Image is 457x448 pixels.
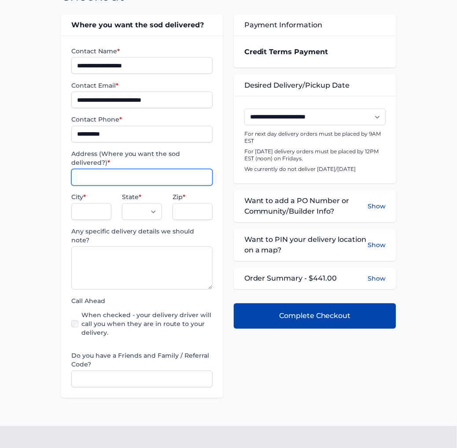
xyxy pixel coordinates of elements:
div: Where you want the sod delivered? [61,15,223,36]
div: Payment Information [234,15,396,36]
label: Contact Phone [71,115,213,124]
label: State [122,193,162,202]
span: Want to add a PO Number or Community/Builder Info? [244,196,368,217]
button: Show [368,196,386,217]
label: Any specific delivery details we should note? [71,227,213,245]
strong: Credit Terms Payment [244,48,328,56]
span: Complete Checkout [279,311,351,322]
span: Want to PIN your delivery location on a map? [244,235,368,256]
label: Contact Name [71,47,213,56]
label: Zip [173,193,213,202]
label: When checked - your delivery driver will call you when they are in route to your delivery. [82,311,213,337]
div: Desired Delivery/Pickup Date [234,75,396,96]
label: Do you have a Friends and Family / Referral Code? [71,352,213,369]
p: We currently do not deliver [DATE]/[DATE] [244,166,386,173]
button: Complete Checkout [234,304,396,329]
label: Call Ahead [71,297,213,306]
label: City [71,193,111,202]
button: Show [368,235,386,256]
label: Contact Email [71,81,213,90]
p: For [DATE] delivery orders must be placed by 12PM EST (noon) on Fridays. [244,148,386,163]
p: For next day delivery orders must be placed by 9AM EST [244,131,386,145]
label: Address (Where you want the sod delivered?) [71,150,213,167]
button: Show [368,274,386,283]
span: Order Summary - $441.00 [244,274,337,284]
